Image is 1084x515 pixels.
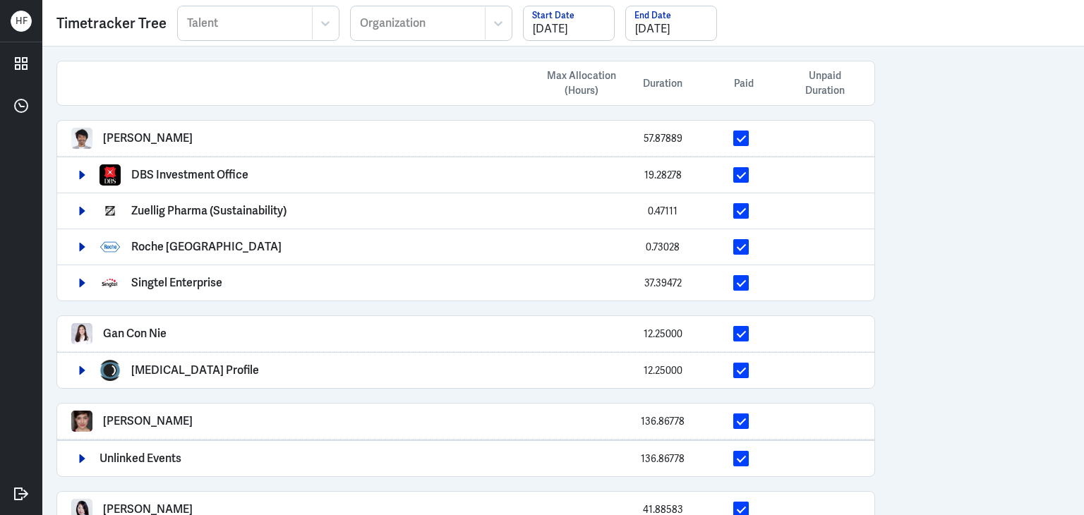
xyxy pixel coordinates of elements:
p: Zuellig Pharma (Sustainability) [131,205,287,217]
span: 37.39472 [644,277,682,289]
img: Roche Asia Pacific [100,236,121,257]
img: Singtel Enterprise [100,272,121,293]
input: Start Date [524,6,614,40]
img: Gan Con Nie [71,323,92,344]
input: End Date [626,6,716,40]
span: 0.73028 [646,241,680,253]
span: 0.47111 [648,205,677,217]
p: Singtel Enterprise [131,277,222,289]
p: Unlinked Events [100,452,181,465]
img: DBS Investment Office [100,164,121,186]
span: Unpaid Duration [790,68,860,98]
p: DBS Investment Office [131,169,248,181]
span: 57.87889 [644,132,682,145]
p: [MEDICAL_DATA] Profile [131,364,259,377]
img: Arief Bahari [71,128,92,149]
p: Gan Con Nie [103,327,167,340]
span: 12.25000 [644,364,682,377]
div: H F [11,11,32,32]
div: Paid [698,76,790,91]
span: 136.86778 [641,452,685,465]
p: [PERSON_NAME] [103,415,193,428]
div: Timetracker Tree [56,13,167,34]
img: Myopia Profile [100,360,121,381]
span: 19.28278 [644,169,682,181]
span: 136.86778 [641,415,685,428]
div: Max Allocation (Hours) [536,68,627,98]
img: Lucy Koleva [71,411,92,432]
img: Zuellig Pharma (Sustainability) [100,200,121,222]
p: [PERSON_NAME] [103,132,193,145]
span: Duration [643,76,682,91]
p: Roche [GEOGRAPHIC_DATA] [131,241,282,253]
span: 12.25000 [644,327,682,340]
